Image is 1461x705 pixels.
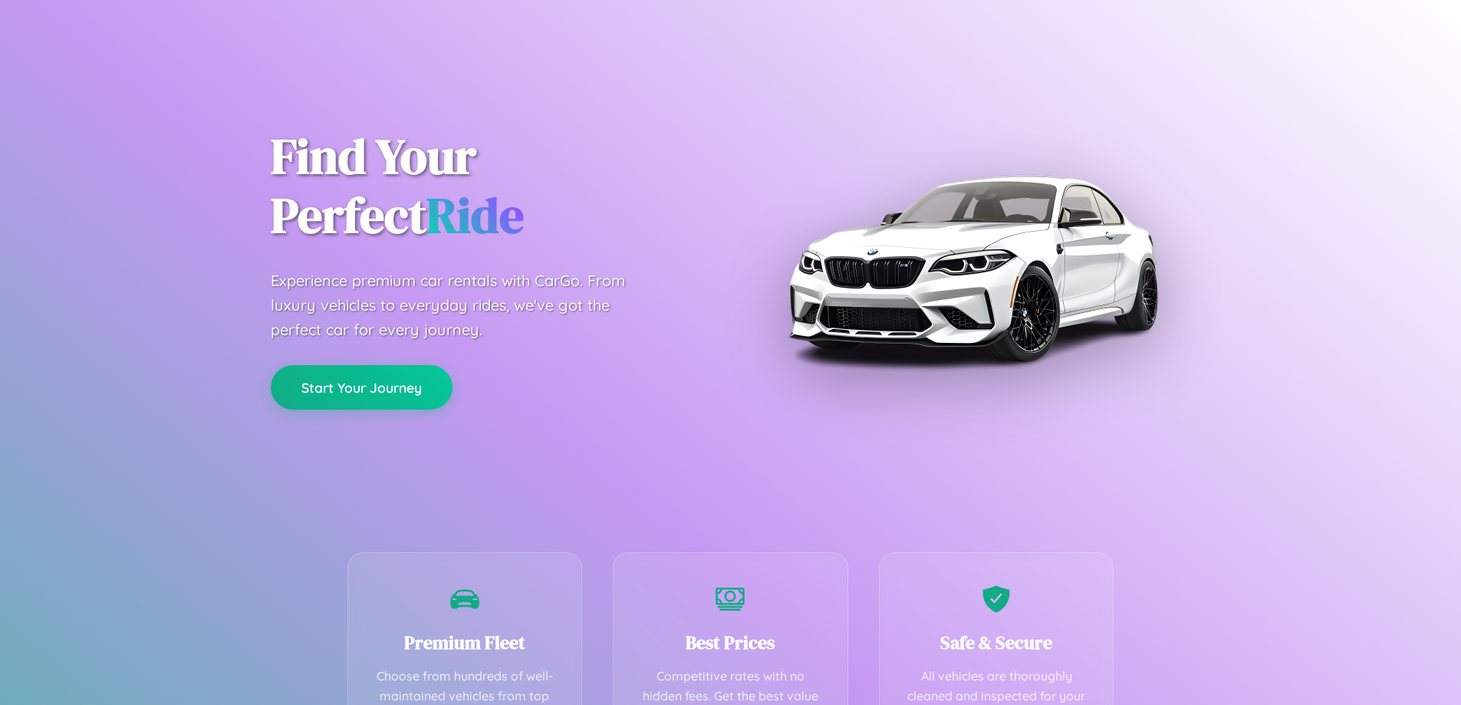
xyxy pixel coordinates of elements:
[903,630,1091,655] h3: Safe & Secure
[271,365,452,410] button: Start Your Journey
[271,268,654,342] p: Experience premium car rentals with CarGo. From luxury vehicles to everyday rides, we've got the ...
[781,77,1164,460] img: Premium BMW car rental vehicle
[426,182,524,249] span: Ride
[371,630,559,655] h3: Premium Fleet
[637,630,824,655] h3: Best Prices
[271,127,708,245] h1: Find Your Perfect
